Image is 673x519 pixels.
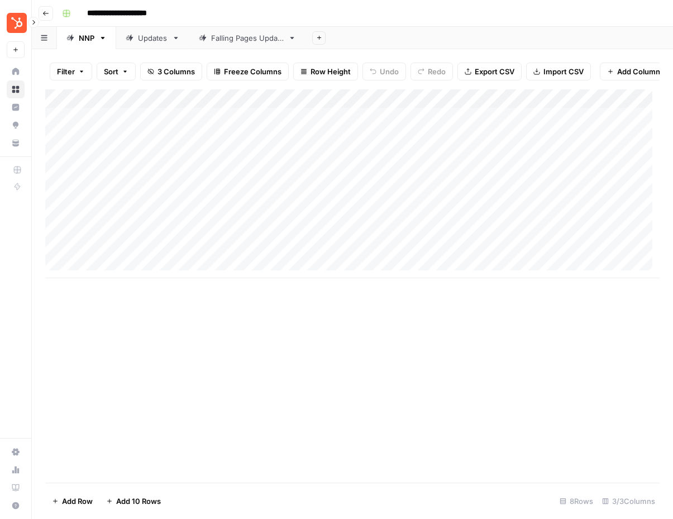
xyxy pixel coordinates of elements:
a: Home [7,63,25,80]
button: Import CSV [526,63,591,80]
span: Add Column [617,66,660,77]
a: Updates [116,27,189,49]
span: Row Height [311,66,351,77]
button: Workspace: Blog Content Action Plan [7,9,25,37]
button: Add Row [45,492,99,510]
span: 3 Columns [157,66,195,77]
a: Falling Pages Update [189,27,306,49]
button: Redo [411,63,453,80]
button: 3 Columns [140,63,202,80]
button: Add 10 Rows [99,492,168,510]
button: Sort [97,63,136,80]
span: Freeze Columns [224,66,281,77]
div: 8 Rows [555,492,598,510]
span: Sort [104,66,118,77]
span: Export CSV [475,66,514,77]
a: NNP [57,27,116,49]
span: Redo [428,66,446,77]
img: Blog Content Action Plan Logo [7,13,27,33]
span: Import CSV [543,66,584,77]
span: Undo [380,66,399,77]
button: Undo [362,63,406,80]
a: Opportunities [7,116,25,134]
div: Falling Pages Update [211,32,284,44]
span: Add Row [62,496,93,507]
button: Help + Support [7,497,25,515]
a: Usage [7,461,25,479]
button: Row Height [293,63,358,80]
button: Export CSV [457,63,522,80]
div: 3/3 Columns [598,492,660,510]
a: Learning Hub [7,479,25,497]
a: Your Data [7,134,25,152]
a: Browse [7,80,25,98]
button: Filter [50,63,92,80]
span: Add 10 Rows [116,496,161,507]
button: Freeze Columns [207,63,289,80]
div: NNP [79,32,94,44]
span: Filter [57,66,75,77]
a: Insights [7,98,25,116]
div: Updates [138,32,168,44]
button: Add Column [600,63,667,80]
a: Settings [7,443,25,461]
